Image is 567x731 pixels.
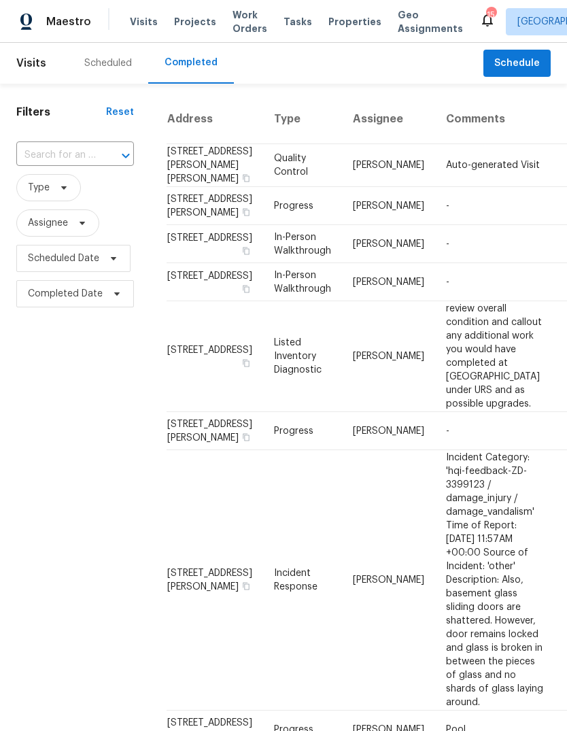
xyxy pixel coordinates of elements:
td: [PERSON_NAME] [342,144,435,187]
span: Tasks [283,17,312,27]
td: Incident Response [263,450,342,711]
span: Assignee [28,216,68,230]
button: Copy Address [240,206,252,218]
div: 15 [486,8,496,22]
span: Type [28,181,50,194]
td: [PERSON_NAME] [342,450,435,711]
button: Copy Address [240,357,252,369]
span: Maestro [46,15,91,29]
td: [STREET_ADDRESS][PERSON_NAME] [167,450,263,711]
th: Comments [435,95,557,144]
td: - [435,225,557,263]
td: Progress [263,412,342,450]
td: - [435,187,557,225]
button: Copy Address [240,172,252,184]
td: In-Person Walkthrough [263,263,342,301]
th: Type [263,95,342,144]
td: [STREET_ADDRESS] [167,301,263,412]
td: review overall condition and callout any additional work you would have completed at [GEOGRAPHIC_... [435,301,557,412]
button: Copy Address [240,431,252,443]
td: Incident Category: 'hqi-feedback-ZD-3399123 / damage_injury / damage_vandalism' Time of Report: [... [435,450,557,711]
span: Completed Date [28,287,103,301]
td: [STREET_ADDRESS][PERSON_NAME][PERSON_NAME] [167,144,263,187]
h1: Filters [16,105,106,119]
th: Assignee [342,95,435,144]
span: Properties [328,15,381,29]
button: Copy Address [240,580,252,592]
td: [PERSON_NAME] [342,412,435,450]
td: Progress [263,187,342,225]
span: Work Orders [233,8,267,35]
div: Reset [106,105,134,119]
span: Schedule [494,55,540,72]
td: [PERSON_NAME] [342,263,435,301]
span: Projects [174,15,216,29]
td: [STREET_ADDRESS][PERSON_NAME] [167,187,263,225]
td: Auto-generated Visit [435,144,557,187]
td: [PERSON_NAME] [342,301,435,412]
td: [STREET_ADDRESS] [167,263,263,301]
span: Visits [130,15,158,29]
th: Address [167,95,263,144]
td: [STREET_ADDRESS][PERSON_NAME] [167,412,263,450]
input: Search for an address... [16,145,96,166]
span: Scheduled Date [28,252,99,265]
button: Copy Address [240,245,252,257]
span: Visits [16,48,46,78]
td: In-Person Walkthrough [263,225,342,263]
button: Open [116,146,135,165]
button: Schedule [483,50,551,78]
td: [PERSON_NAME] [342,225,435,263]
div: Scheduled [84,56,132,70]
span: Geo Assignments [398,8,463,35]
div: Completed [165,56,218,69]
td: Listed Inventory Diagnostic [263,301,342,412]
td: Quality Control [263,144,342,187]
td: - [435,412,557,450]
td: [STREET_ADDRESS] [167,225,263,263]
button: Copy Address [240,283,252,295]
td: - [435,263,557,301]
td: [PERSON_NAME] [342,187,435,225]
